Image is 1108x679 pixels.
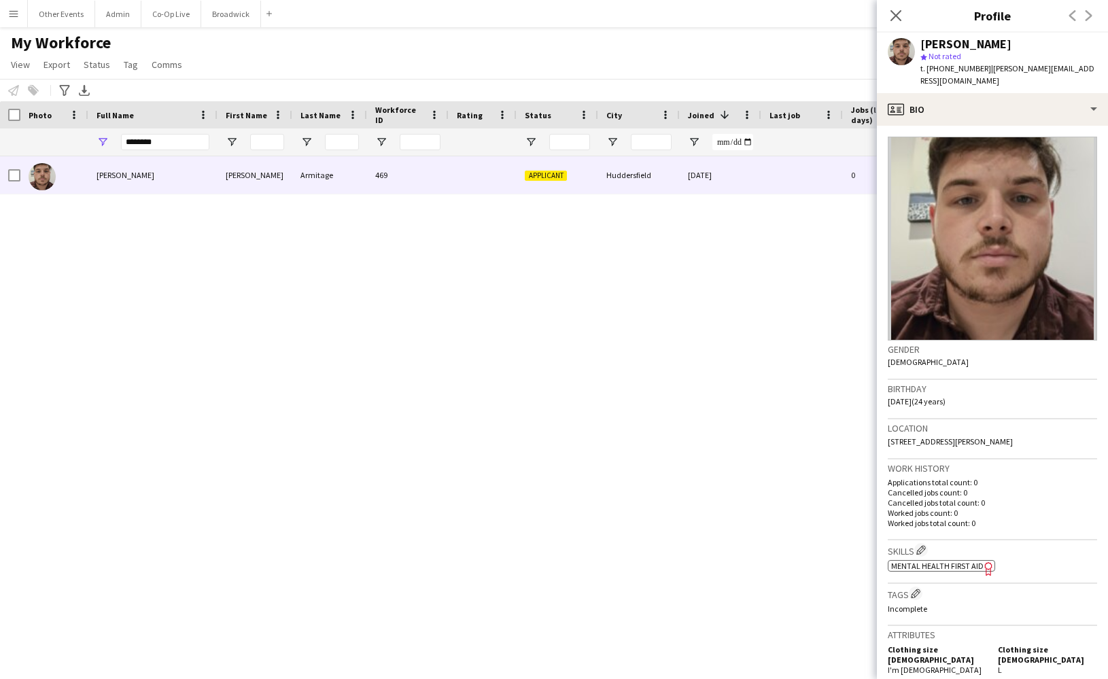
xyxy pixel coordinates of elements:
[226,110,267,120] span: First Name
[141,1,201,27] button: Co-Op Live
[218,156,292,194] div: [PERSON_NAME]
[78,56,116,73] a: Status
[226,136,238,148] button: Open Filter Menu
[400,134,440,150] input: Workforce ID Filter Input
[920,63,1094,86] span: | [PERSON_NAME][EMAIL_ADDRESS][DOMAIN_NAME]
[888,665,982,675] span: I'm [DEMOGRAPHIC_DATA]
[920,38,1011,50] div: [PERSON_NAME]
[920,63,991,73] span: t. [PHONE_NUMBER]
[375,136,387,148] button: Open Filter Menu
[851,105,907,125] span: Jobs (last 90 days)
[525,136,537,148] button: Open Filter Menu
[888,629,1097,641] h3: Attributes
[201,1,261,27] button: Broadwick
[124,58,138,71] span: Tag
[606,110,622,120] span: City
[888,436,1013,447] span: [STREET_ADDRESS][PERSON_NAME]
[11,58,30,71] span: View
[680,156,761,194] div: [DATE]
[152,58,182,71] span: Comms
[888,508,1097,518] p: Worked jobs count: 0
[631,134,672,150] input: City Filter Input
[118,56,143,73] a: Tag
[375,105,424,125] span: Workforce ID
[549,134,590,150] input: Status Filter Input
[11,33,111,53] span: My Workforce
[250,134,284,150] input: First Name Filter Input
[998,665,1002,675] span: L
[888,422,1097,434] h3: Location
[888,543,1097,557] h3: Skills
[688,110,714,120] span: Joined
[300,136,313,148] button: Open Filter Menu
[121,134,209,150] input: Full Name Filter Input
[688,136,700,148] button: Open Filter Menu
[28,1,95,27] button: Other Events
[891,561,984,571] span: Mental Health First Aid
[888,357,969,367] span: [DEMOGRAPHIC_DATA]
[888,498,1097,508] p: Cancelled jobs total count: 0
[300,110,341,120] span: Last Name
[998,644,1097,665] h5: Clothing size [DEMOGRAPHIC_DATA]
[877,7,1108,24] h3: Profile
[888,137,1097,341] img: Crew avatar or photo
[146,56,188,73] a: Comms
[929,51,961,61] span: Not rated
[888,644,987,665] h5: Clothing size [DEMOGRAPHIC_DATA]
[325,134,359,150] input: Last Name Filter Input
[367,156,449,194] div: 469
[56,82,73,99] app-action-btn: Advanced filters
[44,58,70,71] span: Export
[888,518,1097,528] p: Worked jobs total count: 0
[712,134,753,150] input: Joined Filter Input
[97,136,109,148] button: Open Filter Menu
[888,343,1097,355] h3: Gender
[29,163,56,190] img: Matthew Armitage
[888,396,946,406] span: [DATE] (24 years)
[97,170,154,180] span: [PERSON_NAME]
[769,110,800,120] span: Last job
[97,110,134,120] span: Full Name
[888,604,1097,614] p: Incomplete
[606,136,619,148] button: Open Filter Menu
[877,93,1108,126] div: Bio
[843,156,931,194] div: 0
[598,156,680,194] div: Huddersfield
[888,477,1097,487] p: Applications total count: 0
[29,110,52,120] span: Photo
[84,58,110,71] span: Status
[38,56,75,73] a: Export
[292,156,367,194] div: Armitage
[5,56,35,73] a: View
[76,82,92,99] app-action-btn: Export XLSX
[888,383,1097,395] h3: Birthday
[525,171,567,181] span: Applicant
[888,487,1097,498] p: Cancelled jobs count: 0
[95,1,141,27] button: Admin
[888,462,1097,474] h3: Work history
[525,110,551,120] span: Status
[888,587,1097,601] h3: Tags
[457,110,483,120] span: Rating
